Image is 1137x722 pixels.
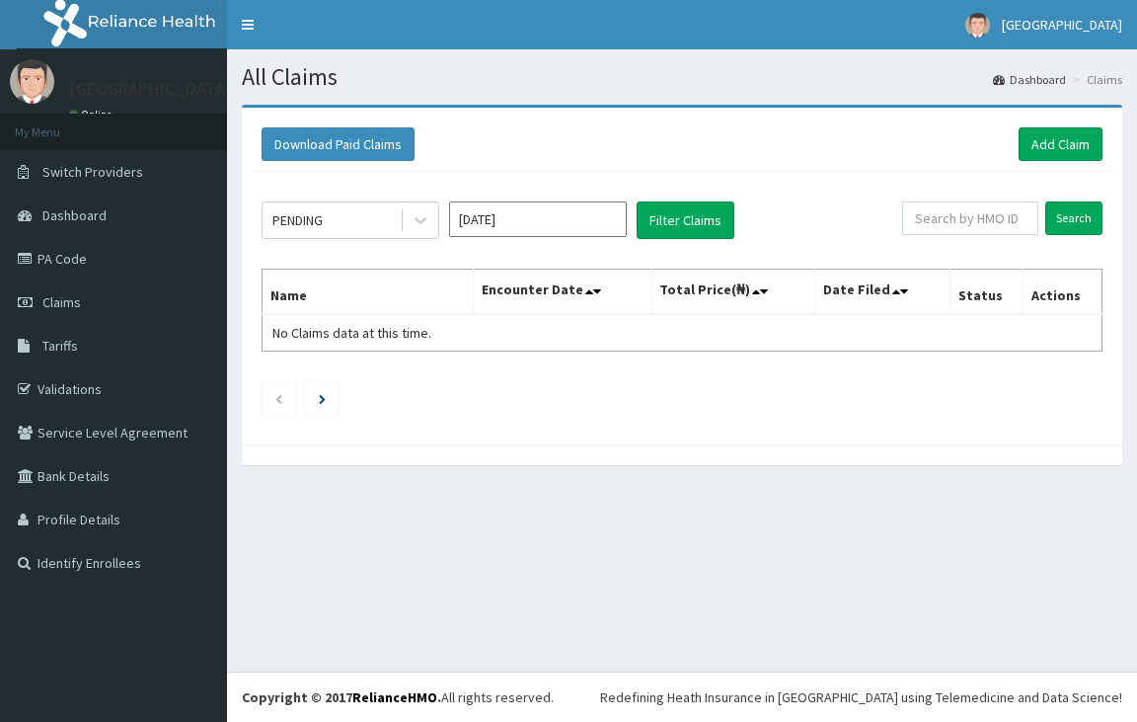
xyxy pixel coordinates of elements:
[352,688,437,706] a: RelianceHMO
[42,206,107,224] span: Dashboard
[227,672,1137,722] footer: All rights reserved.
[69,108,116,121] a: Online
[272,210,323,230] div: PENDING
[1019,127,1102,161] a: Add Claim
[42,163,143,181] span: Switch Providers
[242,688,441,706] strong: Copyright © 2017 .
[69,80,232,98] p: [GEOGRAPHIC_DATA]
[902,201,1038,235] input: Search by HMO ID
[263,270,474,315] th: Name
[1023,270,1101,315] th: Actions
[42,337,78,355] span: Tariffs
[600,687,1122,707] div: Redefining Heath Insurance in [GEOGRAPHIC_DATA] using Telemedicine and Data Science!
[949,270,1023,315] th: Status
[449,201,627,237] input: Select Month and Year
[474,270,650,315] th: Encounter Date
[42,293,81,311] span: Claims
[272,324,431,342] span: No Claims data at this time.
[274,389,283,407] a: Previous page
[814,270,949,315] th: Date Filed
[637,201,734,239] button: Filter Claims
[993,71,1066,88] a: Dashboard
[10,59,54,104] img: User Image
[1002,16,1122,34] span: [GEOGRAPHIC_DATA]
[650,270,814,315] th: Total Price(₦)
[1045,201,1102,235] input: Search
[319,389,326,407] a: Next page
[1068,71,1122,88] li: Claims
[965,13,990,38] img: User Image
[242,64,1122,90] h1: All Claims
[262,127,415,161] button: Download Paid Claims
